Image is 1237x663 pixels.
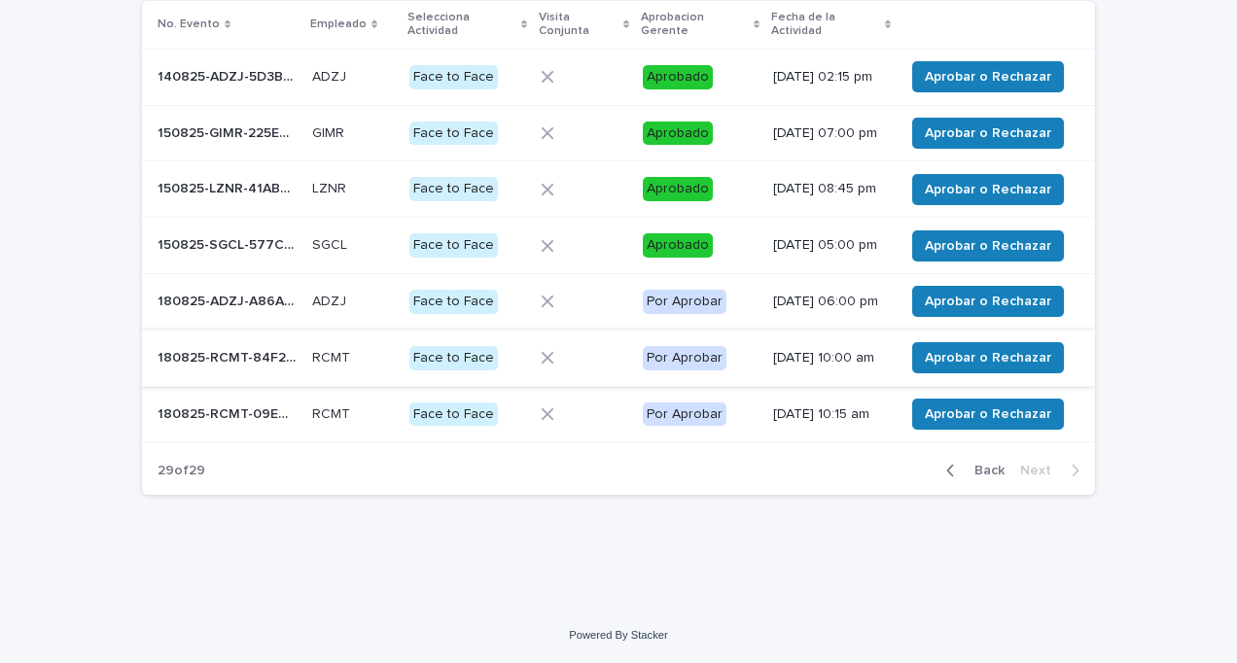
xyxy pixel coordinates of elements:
p: 29 of 29 [142,447,221,495]
p: 180825-RCMT-84F205 [158,346,300,366]
div: Face to Face [409,233,498,258]
button: Back [931,462,1012,479]
span: Back [963,464,1005,477]
div: Face to Face [409,402,498,427]
p: [DATE] 02:15 pm [773,69,889,86]
span: Aprobar o Rechazar [925,292,1051,311]
p: Selecciona Actividad [407,7,516,43]
p: [DATE] 10:00 am [773,350,889,366]
div: Face to Face [409,122,498,146]
p: [DATE] 05:00 pm [773,237,889,254]
p: SGCL [312,233,351,254]
p: [DATE] 08:45 pm [773,181,889,197]
span: Aprobar o Rechazar [925,404,1051,424]
div: Por Aprobar [643,290,726,314]
p: Aprobacion Gerente [641,7,748,43]
p: [DATE] 07:00 pm [773,125,889,142]
button: Next [1012,462,1095,479]
div: Face to Face [409,346,498,370]
p: 150825-GIMR-225E66 [158,122,300,142]
p: No. Evento [158,14,220,35]
span: Aprobar o Rechazar [925,348,1051,367]
button: Aprobar o Rechazar [912,286,1064,317]
p: [DATE] 06:00 pm [773,294,889,310]
a: Powered By Stacker [569,629,667,641]
div: Aprobado [643,122,713,146]
span: Aprobar o Rechazar [925,236,1051,256]
tr: 150825-SGCL-577CFD150825-SGCL-577CFD SGCLSGCL Face to FaceAprobado[DATE] 05:00 pmAprobar o Rechazar [142,218,1095,274]
div: Aprobado [643,65,713,89]
div: Por Aprobar [643,402,726,427]
div: Face to Face [409,65,498,89]
p: 150825-LZNR-41AB26 [158,177,300,197]
span: Aprobar o Rechazar [925,123,1051,143]
button: Aprobar o Rechazar [912,118,1064,149]
button: Aprobar o Rechazar [912,174,1064,205]
p: [DATE] 10:15 am [773,406,889,423]
div: Aprobado [643,233,713,258]
p: LZNR [312,177,350,197]
div: Face to Face [409,290,498,314]
tr: 180825-RCMT-84F205180825-RCMT-84F205 RCMTRCMT Face to FacePor Aprobar[DATE] 10:00 amAprobar o Rec... [142,330,1095,386]
tr: 180825-RCMT-09EBCC180825-RCMT-09EBCC RCMTRCMT Face to FacePor Aprobar[DATE] 10:15 amAprobar o Rec... [142,386,1095,442]
p: 180825-ADZJ-A86A1B [158,290,300,310]
p: Fecha de la Actividad [771,7,880,43]
button: Aprobar o Rechazar [912,342,1064,373]
p: ADZJ [312,290,350,310]
div: Aprobado [643,177,713,201]
p: 140825-ADZJ-5D3BD9 [158,65,300,86]
tr: 140825-ADZJ-5D3BD9140825-ADZJ-5D3BD9 ADZJADZJ Face to FaceAprobado[DATE] 02:15 pmAprobar o Rechazar [142,49,1095,105]
p: ADZJ [312,65,350,86]
button: Aprobar o Rechazar [912,61,1064,92]
tr: 180825-ADZJ-A86A1B180825-ADZJ-A86A1B ADZJADZJ Face to FacePor Aprobar[DATE] 06:00 pmAprobar o Rec... [142,273,1095,330]
div: Face to Face [409,177,498,201]
p: GIMR [312,122,348,142]
p: Empleado [310,14,367,35]
button: Aprobar o Rechazar [912,399,1064,430]
p: RCMT [312,346,354,366]
span: Aprobar o Rechazar [925,67,1051,87]
button: Aprobar o Rechazar [912,230,1064,262]
div: Por Aprobar [643,346,726,370]
p: RCMT [312,402,354,423]
p: Visita Conjunta [539,7,618,43]
tr: 150825-GIMR-225E66150825-GIMR-225E66 GIMRGIMR Face to FaceAprobado[DATE] 07:00 pmAprobar o Rechazar [142,105,1095,161]
span: Next [1020,464,1063,477]
tr: 150825-LZNR-41AB26150825-LZNR-41AB26 LZNRLZNR Face to FaceAprobado[DATE] 08:45 pmAprobar o Rechazar [142,161,1095,218]
p: 150825-SGCL-577CFD [158,233,300,254]
span: Aprobar o Rechazar [925,180,1051,199]
p: 180825-RCMT-09EBCC [158,402,300,423]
